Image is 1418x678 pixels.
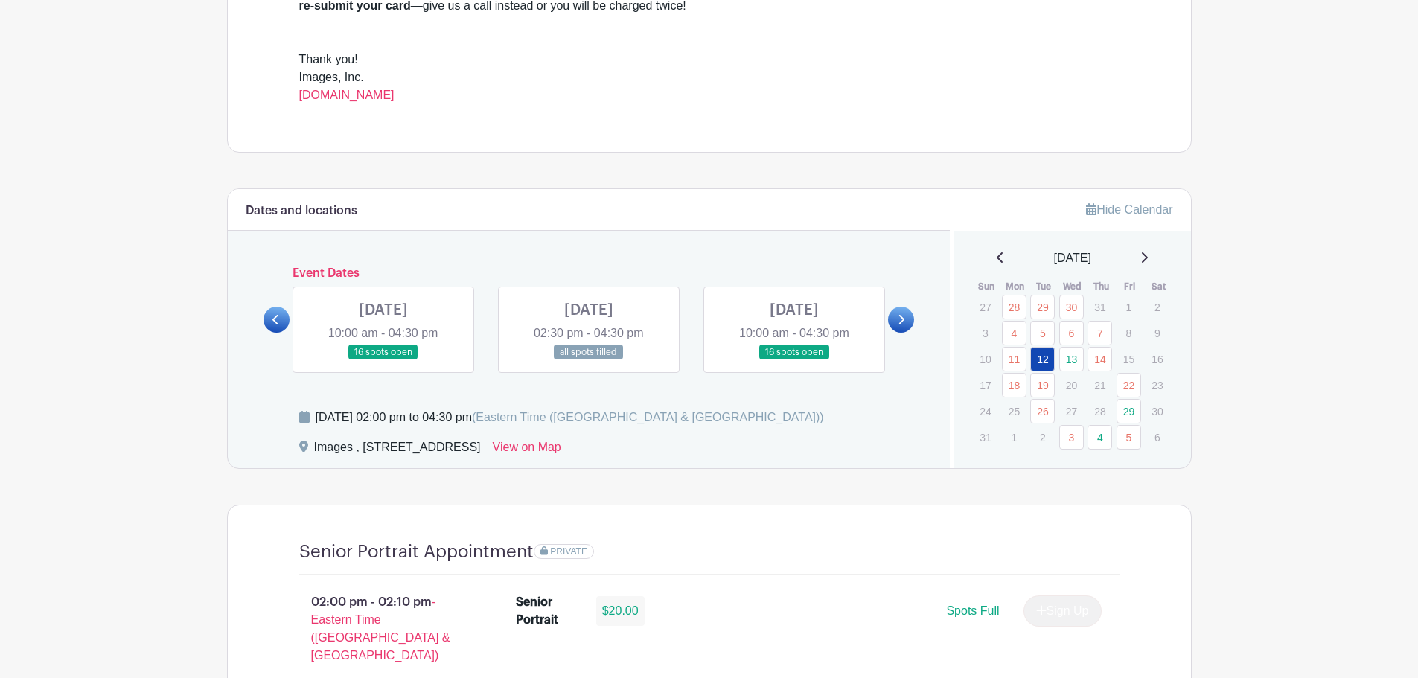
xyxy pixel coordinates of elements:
[972,279,1001,294] th: Sun
[1087,279,1116,294] th: Thu
[1030,347,1055,371] a: 12
[1029,279,1058,294] th: Tue
[1117,295,1141,319] p: 1
[299,51,1120,68] div: Thank you!
[1088,347,1112,371] a: 14
[1144,279,1173,294] th: Sat
[1117,348,1141,371] p: 15
[275,587,493,671] p: 02:00 pm - 02:10 pm
[596,596,645,626] div: $20.00
[316,409,824,426] div: [DATE] 02:00 pm to 04:30 pm
[973,295,997,319] p: 27
[472,411,824,423] span: (Eastern Time ([GEOGRAPHIC_DATA] & [GEOGRAPHIC_DATA]))
[1001,279,1030,294] th: Mon
[1030,373,1055,397] a: 19
[1059,295,1084,319] a: 30
[973,322,997,345] p: 3
[1054,249,1091,267] span: [DATE]
[1117,425,1141,450] a: 5
[1088,374,1112,397] p: 21
[1058,279,1088,294] th: Wed
[1145,400,1169,423] p: 30
[973,400,997,423] p: 24
[1059,321,1084,345] a: 6
[1030,426,1055,449] p: 2
[1059,425,1084,450] a: 3
[1088,321,1112,345] a: 7
[1030,321,1055,345] a: 5
[1088,425,1112,450] a: 4
[1002,347,1026,371] a: 11
[1117,322,1141,345] p: 8
[973,374,997,397] p: 17
[299,68,1120,104] div: Images, Inc.
[973,348,997,371] p: 10
[1117,399,1141,423] a: 29
[1088,400,1112,423] p: 28
[1059,374,1084,397] p: 20
[1088,295,1112,319] p: 31
[299,89,395,101] a: [DOMAIN_NAME]
[1002,295,1026,319] a: 28
[493,438,561,462] a: View on Map
[1002,400,1026,423] p: 25
[1116,279,1145,294] th: Fri
[1145,322,1169,345] p: 9
[1117,373,1141,397] a: 22
[1030,399,1055,423] a: 26
[1059,400,1084,423] p: 27
[1145,295,1169,319] p: 2
[290,266,889,281] h6: Event Dates
[1030,295,1055,319] a: 29
[973,426,997,449] p: 31
[1145,348,1169,371] p: 16
[1086,203,1172,216] a: Hide Calendar
[550,546,587,557] span: PRIVATE
[946,604,999,617] span: Spots Full
[1145,374,1169,397] p: 23
[314,438,481,462] div: Images , [STREET_ADDRESS]
[1002,373,1026,397] a: 18
[1145,426,1169,449] p: 6
[1002,321,1026,345] a: 4
[299,541,534,563] h4: Senior Portrait Appointment
[1059,347,1084,371] a: 13
[246,204,357,218] h6: Dates and locations
[516,593,578,629] div: Senior Portrait
[1002,426,1026,449] p: 1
